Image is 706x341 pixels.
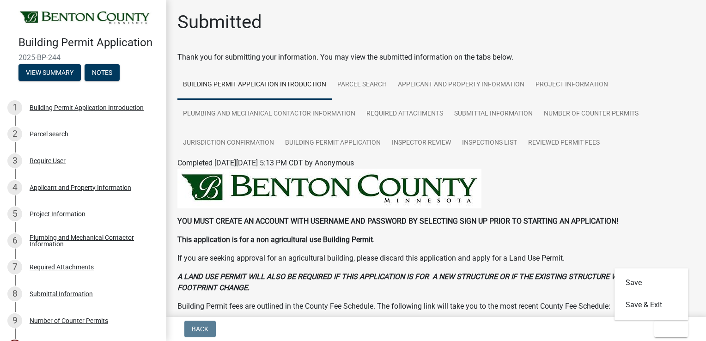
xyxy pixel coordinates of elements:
span: Exit [662,325,675,333]
img: Benton County, Minnesota [18,10,152,26]
p: If you are seeking approval for an agricultural building, please discard this application and app... [177,253,695,264]
div: Submittal Information [30,291,93,297]
img: BENTON_HEADER_184150ff-1924-48f9-adeb-d4c31246c7fa.jpeg [177,169,481,208]
button: Back [184,321,216,337]
div: Thank you for submitting your information. You may view the submitted information on the tabs below. [177,52,695,63]
div: Plumbing and Mechanical Contactor Information [30,234,152,247]
strong: YOU MUST CREATE AN ACCOUNT WITH USERNAME AND PASSWORD BY SELECTING SIGN UP PRIOR TO STARTING AN A... [177,217,618,225]
a: Reviewed Permit Fees [523,128,605,158]
a: Inspector Review [386,128,456,158]
h1: Submitted [177,11,262,33]
a: Jurisdiction Confirmation [177,128,280,158]
wm-modal-confirm: Notes [85,69,120,77]
a: Building Permit Application [280,128,386,158]
div: Required Attachments [30,264,94,270]
a: Inspections List [456,128,523,158]
a: Submittal Information [449,99,538,129]
span: 2025-BP-244 [18,53,148,62]
a: Applicant and Property Information [392,70,530,100]
a: Number of Counter Permits [538,99,644,129]
div: Exit [615,268,688,320]
div: 7 [7,260,22,274]
a: Plumbing and Mechanical Contactor Information [177,99,361,129]
a: Project Information [530,70,614,100]
button: Save & Exit [615,294,688,316]
div: Building Permit Application Introduction [30,104,144,111]
span: Completed [DATE][DATE] 5:13 PM CDT by Anonymous [177,158,354,167]
div: 8 [7,286,22,301]
div: 1 [7,100,22,115]
button: Save [615,272,688,294]
p: Building Permit fees are outlined in the County Fee Schedule. The following link will take you to... [177,301,695,312]
div: 3 [7,153,22,168]
div: Number of Counter Permits [30,317,108,324]
p: . [177,234,695,245]
wm-modal-confirm: Summary [18,69,81,77]
div: 4 [7,180,22,195]
div: Require User [30,158,66,164]
h4: Building Permit Application [18,36,159,49]
div: 6 [7,233,22,248]
button: Notes [85,64,120,81]
a: Building Permit Application Introduction [177,70,332,100]
a: Parcel search [332,70,392,100]
button: View Summary [18,64,81,81]
div: 9 [7,313,22,328]
button: Exit [654,321,688,337]
strong: A LAND USE PERMIT WILL ALSO BE REQUIRED IF THIS APPLICATION IS FOR A NEW STRUCTURE OR IF THE EXIS... [177,272,654,292]
div: 2 [7,127,22,141]
a: Required Attachments [361,99,449,129]
div: Project Information [30,211,85,217]
div: Applicant and Property Information [30,184,131,191]
strong: This application is for a non agricultural use Building Permit [177,235,373,244]
div: 5 [7,207,22,221]
span: Back [192,325,208,333]
div: Parcel search [30,131,68,137]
